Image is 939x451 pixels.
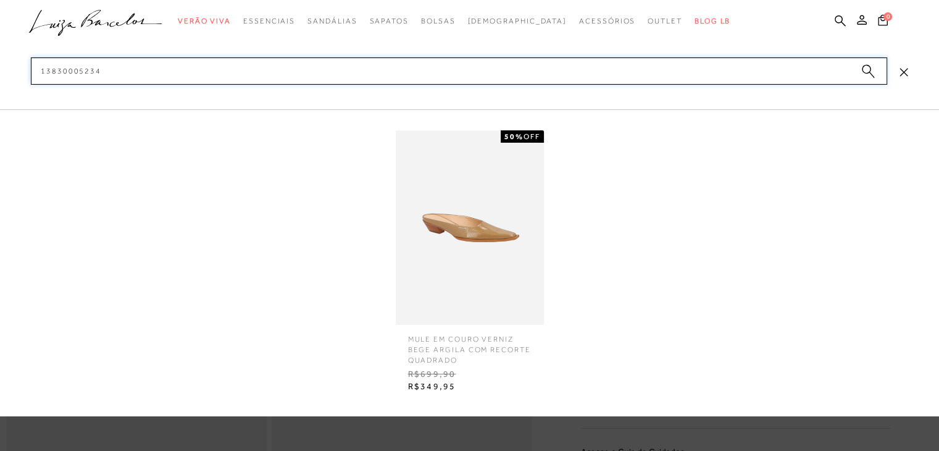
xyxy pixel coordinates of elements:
[695,17,730,25] span: BLOG LB
[307,10,357,33] a: categoryNavScreenReaderText
[399,377,541,396] span: R$349,95
[307,17,357,25] span: Sandálias
[504,132,524,141] strong: 50%
[524,132,540,141] span: OFF
[883,12,892,21] span: 0
[695,10,730,33] a: BLOG LB
[243,17,295,25] span: Essenciais
[399,325,541,365] span: MULE EM COURO VERNIZ BEGE ARGILA COM RECORTE QUADRADO
[579,17,635,25] span: Acessórios
[467,10,567,33] a: noSubCategoriesText
[396,130,544,325] img: MULE EM COURO VERNIZ BEGE ARGILA COM RECORTE QUADRADO
[243,10,295,33] a: categoryNavScreenReaderText
[178,17,231,25] span: Verão Viva
[421,10,456,33] a: categoryNavScreenReaderText
[399,365,541,384] span: R$699,90
[369,10,408,33] a: categoryNavScreenReaderText
[467,17,567,25] span: [DEMOGRAPHIC_DATA]
[421,17,456,25] span: Bolsas
[579,10,635,33] a: categoryNavScreenReaderText
[369,17,408,25] span: Sapatos
[393,130,547,396] a: MULE EM COURO VERNIZ BEGE ARGILA COM RECORTE QUADRADO 50%OFF MULE EM COURO VERNIZ BEGE ARGILA COM...
[178,10,231,33] a: categoryNavScreenReaderText
[874,14,891,30] button: 0
[648,10,682,33] a: categoryNavScreenReaderText
[31,57,887,85] input: Buscar.
[648,17,682,25] span: Outlet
